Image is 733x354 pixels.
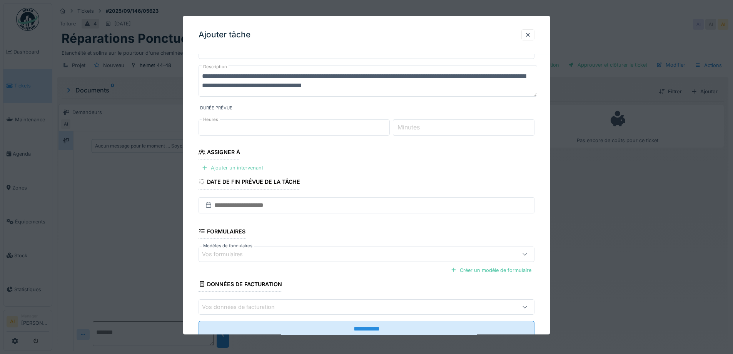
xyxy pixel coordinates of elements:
[199,176,300,190] div: Date de fin prévue de la tâche
[199,146,240,159] div: Assigner à
[199,279,282,292] div: Données de facturation
[396,123,421,132] label: Minutes
[200,105,534,114] label: Durée prévue
[202,62,229,72] label: Description
[199,226,245,239] div: Formulaires
[199,30,250,40] h3: Ajouter tâche
[202,243,254,249] label: Modèles de formulaires
[199,163,266,173] div: Ajouter un intervenant
[202,116,220,123] label: Heures
[447,265,534,275] div: Créer un modèle de formulaire
[202,303,286,311] div: Vos données de facturation
[202,250,254,258] div: Vos formulaires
